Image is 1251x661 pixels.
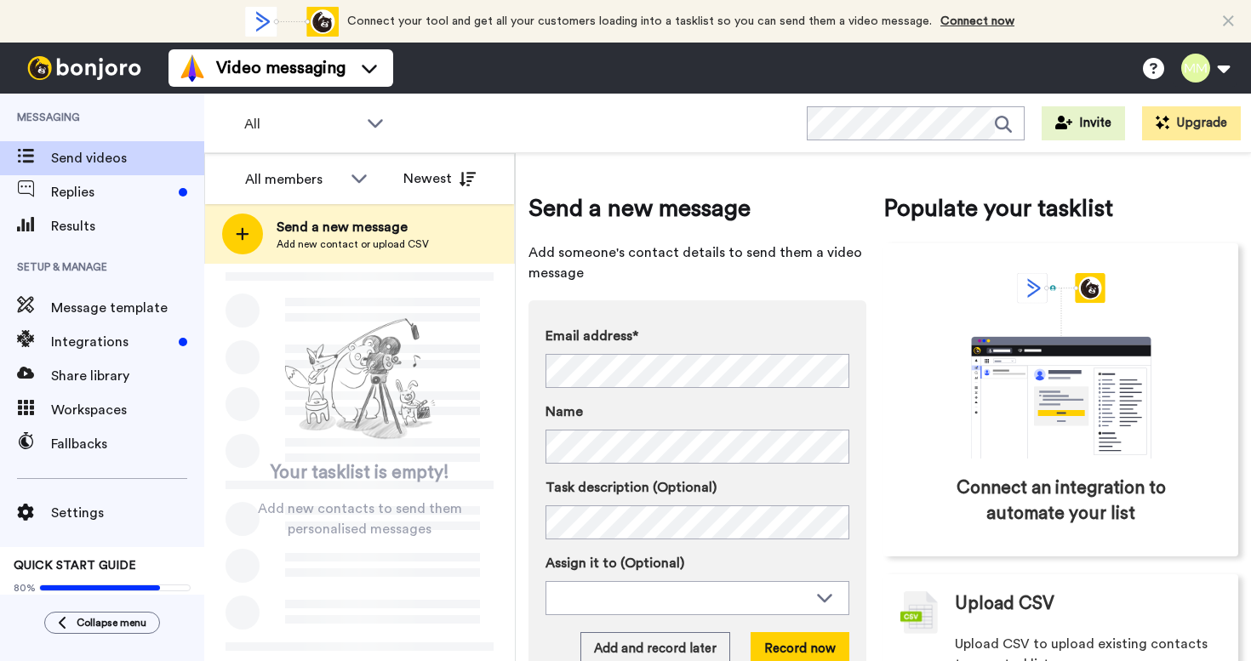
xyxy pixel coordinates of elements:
[546,402,583,422] span: Name
[883,191,1238,225] span: Populate your tasklist
[1042,106,1125,140] button: Invite
[934,273,1189,459] div: animation
[14,560,136,572] span: QUICK START GUIDE
[51,298,204,318] span: Message template
[277,217,429,237] span: Send a new message
[51,182,172,202] span: Replies
[528,191,866,225] span: Send a new message
[20,56,148,80] img: bj-logo-header-white.svg
[528,242,866,283] span: Add someone's contact details to send them a video message
[51,148,204,168] span: Send videos
[955,591,1054,617] span: Upload CSV
[179,54,206,82] img: vm-color.svg
[546,326,849,346] label: Email address*
[44,612,160,634] button: Collapse menu
[216,56,346,80] span: Video messaging
[245,7,339,37] div: animation
[77,616,146,630] span: Collapse menu
[51,216,204,236] span: Results
[51,434,204,454] span: Fallbacks
[51,400,204,420] span: Workspaces
[391,162,488,196] button: Newest
[940,15,1014,27] a: Connect now
[244,114,358,134] span: All
[277,237,429,251] span: Add new contact or upload CSV
[546,477,849,498] label: Task description (Optional)
[245,169,342,190] div: All members
[956,476,1166,527] span: Connect an integration to automate your list
[1142,106,1241,140] button: Upgrade
[900,591,938,634] img: csv-grey.png
[51,332,172,352] span: Integrations
[347,15,932,27] span: Connect your tool and get all your customers loading into a tasklist so you can send them a video...
[14,581,36,595] span: 80%
[51,366,204,386] span: Share library
[271,460,449,486] span: Your tasklist is empty!
[51,503,204,523] span: Settings
[275,311,445,447] img: ready-set-action.png
[230,499,489,539] span: Add new contacts to send them personalised messages
[546,553,849,573] label: Assign it to (Optional)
